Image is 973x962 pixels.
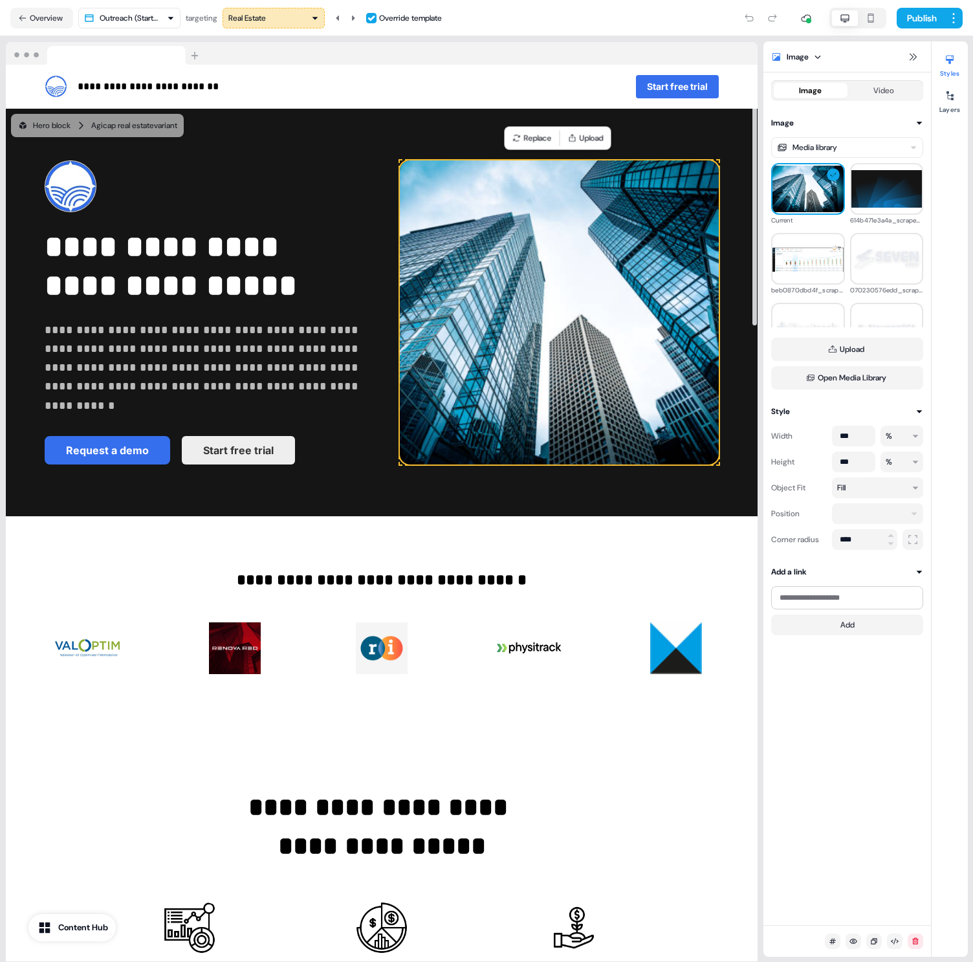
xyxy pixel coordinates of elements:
[223,8,325,28] button: Real Estate
[17,119,71,132] div: Hero block
[799,84,822,97] div: Image
[349,622,414,674] img: Image
[100,12,162,25] div: Outreach (Starter)
[851,315,923,343] img: 747c557e30b7_scraped_image.svg
[771,529,827,550] div: Corner radius
[10,8,73,28] button: Overview
[771,366,923,389] button: Open Media Library
[787,50,809,63] div: Image
[771,565,807,578] div: Add a link
[535,902,613,954] img: Image
[832,477,923,498] button: Fill
[6,42,204,65] img: Browser topbar
[932,49,968,78] button: Styles
[151,902,228,954] img: Image
[771,338,923,361] button: Upload
[771,503,827,524] div: Position
[771,285,845,296] div: beb0870dbd4f_scraped_image.png
[873,84,894,97] div: Video
[343,902,421,954] img: Image
[886,430,892,443] div: %
[774,83,847,98] button: Image
[771,615,923,635] button: Add
[850,285,924,296] div: 070230576edd_scraped_image.svg
[400,160,719,465] img: Image
[28,914,116,941] button: Content Hub
[771,565,923,578] button: Add a link
[202,622,267,674] img: Image
[45,612,719,684] div: ImageImageImageImageImage
[771,452,827,472] div: Height
[636,75,719,98] button: Start free trial
[771,405,790,418] div: Style
[228,12,266,25] div: Real Estate
[55,622,120,674] img: Image
[772,166,844,213] img: Current
[507,129,557,148] button: Replace
[387,75,719,98] div: Start free trial
[772,246,844,272] img: beb0870dbd4f_scraped_image.png
[837,481,846,494] div: Fill
[58,921,108,934] div: Content Hub
[771,405,923,418] button: Style
[771,426,827,446] div: Width
[851,170,923,208] img: 614b471e3a4a_scraped_image.svg
[45,436,364,465] div: Request a demoStart free trial
[379,12,442,25] div: Override template
[644,622,708,674] img: Image
[771,116,923,129] button: Image
[772,315,844,343] img: d4d35593ca85_scraped_image.svg
[45,436,170,465] button: Request a demo
[847,83,921,98] button: Video
[771,477,827,498] div: Object Fit
[850,215,924,226] div: 614b471e3a4a_scraped_image.svg
[771,215,845,226] div: Current
[851,245,923,273] img: 070230576edd_scraped_image.svg
[91,119,177,132] div: Agicap real estate variant
[186,12,217,25] div: targeting
[497,622,562,674] img: Image
[563,129,609,148] button: Upload
[771,116,794,129] div: Image
[932,85,968,114] button: Layers
[182,436,295,465] button: Start free trial
[793,141,837,154] div: Media library
[897,8,945,28] button: Publish
[886,455,892,468] div: %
